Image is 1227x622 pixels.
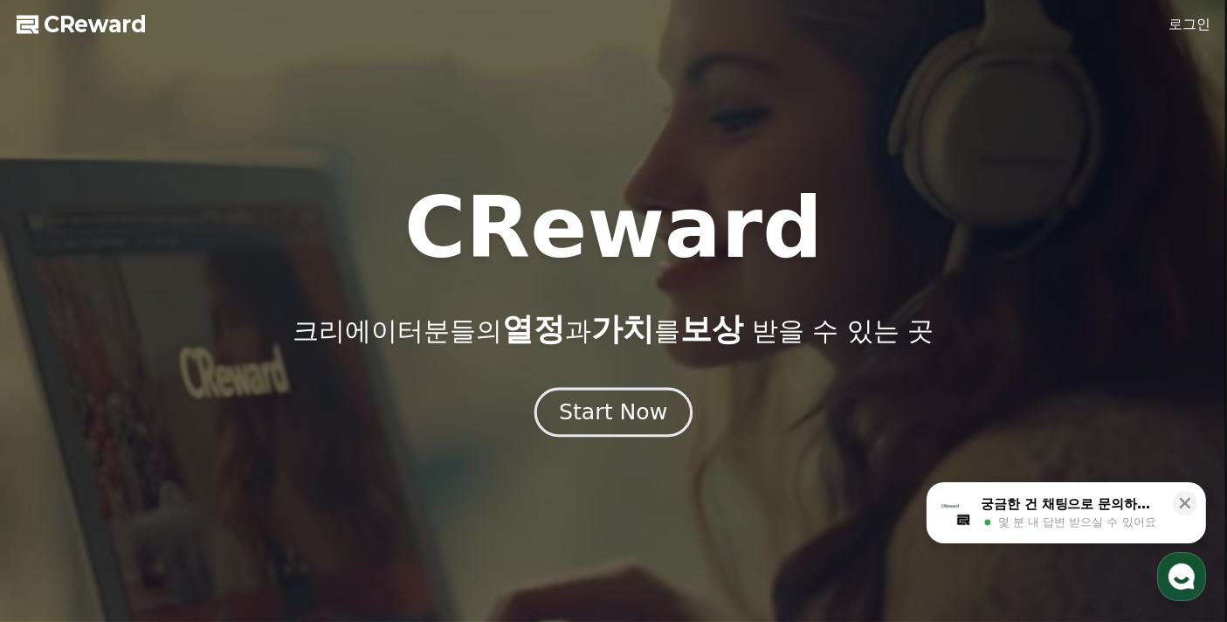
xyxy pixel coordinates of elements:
[559,397,667,427] div: Start Now
[404,186,823,270] h1: CReward
[160,504,181,518] span: 대화
[5,477,115,521] a: 홈
[534,388,693,438] button: Start Now
[225,477,335,521] a: 설정
[538,406,689,423] a: Start Now
[45,10,148,38] span: CReward
[115,477,225,521] a: 대화
[1169,14,1211,35] a: 로그인
[502,311,565,347] span: 열정
[55,503,65,517] span: 홈
[591,311,654,347] span: 가치
[270,503,291,517] span: 설정
[680,311,743,347] span: 보상
[17,10,148,38] a: CReward
[293,312,934,347] p: 크리에이터분들의 과 를 받을 수 있는 곳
